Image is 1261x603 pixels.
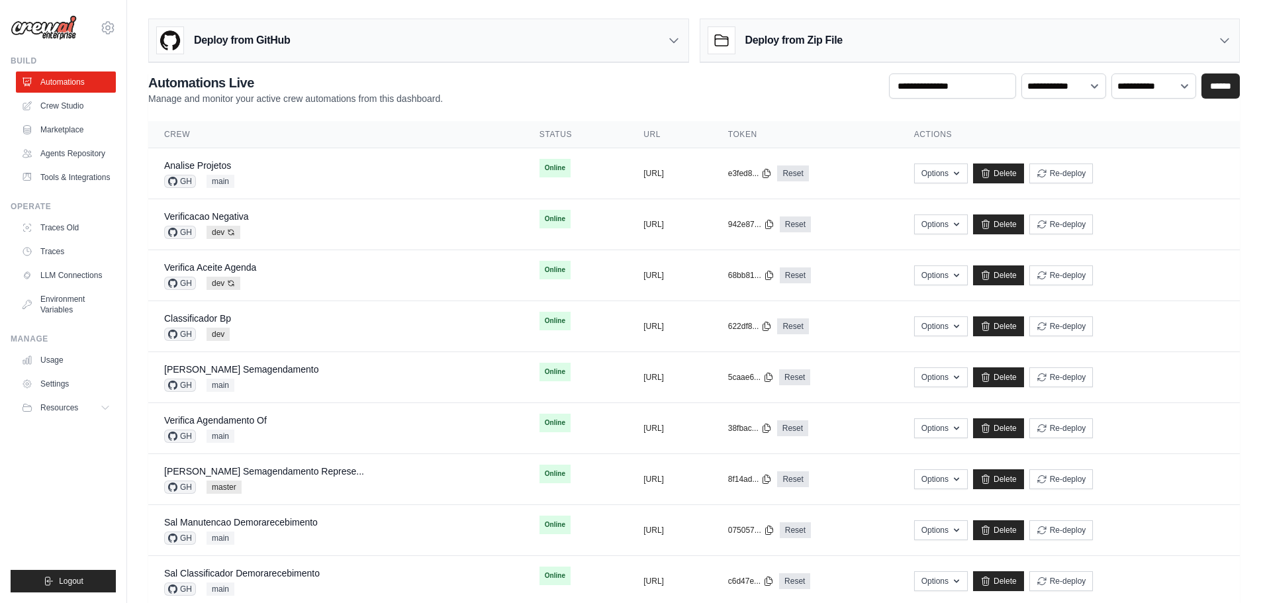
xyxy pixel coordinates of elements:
button: Options [914,469,968,489]
a: Reset [777,165,808,181]
a: Delete [973,418,1024,438]
button: Options [914,163,968,183]
a: Settings [16,373,116,394]
a: Sal Classificador Demorarecebimento [164,568,320,579]
span: GH [164,328,196,341]
a: Reset [777,318,808,334]
a: [PERSON_NAME] Semagendamento Represe... [164,466,364,477]
th: Status [524,121,628,148]
button: 38fbac... [728,423,772,434]
a: Marketplace [16,119,116,140]
button: Re-deploy [1029,418,1094,438]
span: GH [164,582,196,596]
a: Delete [973,214,1024,234]
button: Options [914,418,968,438]
h3: Deploy from GitHub [194,32,290,48]
button: Re-deploy [1029,316,1094,336]
a: Reset [777,471,808,487]
span: Online [539,159,571,177]
span: dev [207,328,230,341]
img: Logo [11,15,77,40]
button: Re-deploy [1029,367,1094,387]
button: Re-deploy [1029,214,1094,234]
button: Options [914,316,968,336]
button: Re-deploy [1029,520,1094,540]
div: Build [11,56,116,66]
span: dev [207,226,240,239]
a: Traces Old [16,217,116,238]
button: Re-deploy [1029,163,1094,183]
span: main [207,582,234,596]
button: 5caae6... [728,372,774,383]
a: Verificacao Negativa [164,211,249,222]
a: Classificador Bp [164,313,231,324]
a: Delete [973,367,1024,387]
a: [PERSON_NAME] Semagendamento [164,364,318,375]
th: Actions [898,121,1240,148]
span: GH [164,481,196,494]
a: Reset [777,420,808,436]
a: Delete [973,316,1024,336]
span: GH [164,226,196,239]
span: Online [539,465,571,483]
span: Online [539,210,571,228]
span: master [207,481,242,494]
button: Options [914,214,968,234]
span: Online [539,414,571,432]
button: c6d47e... [728,576,774,586]
th: URL [628,121,712,148]
a: Traces [16,241,116,262]
button: Re-deploy [1029,571,1094,591]
span: GH [164,277,196,290]
a: Automations [16,71,116,93]
span: main [207,430,234,443]
button: 68bb81... [728,270,774,281]
a: Environment Variables [16,289,116,320]
button: Re-deploy [1029,265,1094,285]
th: Crew [148,121,524,148]
div: Manage [11,334,116,344]
span: Resources [40,402,78,413]
a: Verifica Aceite Agenda [164,262,256,273]
span: GH [164,532,196,545]
span: main [207,379,234,392]
a: Analise Projetos [164,160,231,171]
span: Online [539,567,571,585]
h3: Deploy from Zip File [745,32,843,48]
a: Reset [780,267,811,283]
a: Delete [973,163,1024,183]
button: 622df8... [728,321,772,332]
a: Verifica Agendamento Of [164,415,267,426]
button: 8f14ad... [728,474,772,485]
div: Operate [11,201,116,212]
button: Options [914,520,968,540]
a: Agents Repository [16,143,116,164]
th: Token [712,121,898,148]
button: Options [914,367,968,387]
span: GH [164,379,196,392]
img: GitHub Logo [157,27,183,54]
span: Online [539,312,571,330]
a: Delete [973,265,1024,285]
button: Options [914,265,968,285]
a: Reset [779,573,810,589]
a: LLM Connections [16,265,116,286]
a: Reset [779,369,810,385]
h2: Automations Live [148,73,443,92]
button: Resources [16,397,116,418]
p: Manage and monitor your active crew automations from this dashboard. [148,92,443,105]
span: Online [539,516,571,534]
a: Delete [973,469,1024,489]
button: Re-deploy [1029,469,1094,489]
button: e3fed8... [728,168,772,179]
span: Online [539,363,571,381]
a: Sal Manutencao Demorarecebimento [164,517,318,528]
span: main [207,532,234,545]
span: GH [164,430,196,443]
span: GH [164,175,196,188]
a: Usage [16,349,116,371]
a: Reset [780,522,811,538]
span: main [207,175,234,188]
span: Online [539,261,571,279]
button: Options [914,571,968,591]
